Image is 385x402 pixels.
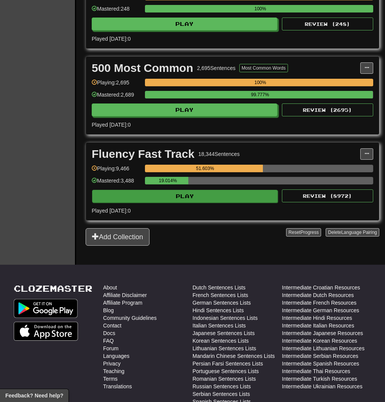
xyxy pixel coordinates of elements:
a: Intermediate Italian Resources [282,322,354,329]
button: Add Collection [86,228,150,246]
button: Review (8972) [282,189,373,202]
a: Intermediate Dutch Resources [282,291,354,299]
img: Get it on App Store [14,322,78,341]
a: Intermediate Croatian Resources [282,284,360,291]
div: Mastered: 3,488 [92,177,141,189]
div: 18,344 Sentences [198,150,240,158]
a: Russian Sentences Lists [192,383,251,390]
div: 99.777% [147,91,372,99]
a: Affiliate Disclaimer [103,291,147,299]
a: Persian Farsi Sentences Lists [192,360,263,367]
button: Most Common Words [239,64,288,72]
a: Terms [103,375,118,383]
a: Community Guidelines [103,314,157,322]
div: 100% [147,79,373,86]
a: Intermediate French Resources [282,299,356,307]
span: Played [DATE]: 0 [92,208,130,214]
a: Hindi Sentences Lists [192,307,244,314]
a: Docs [103,329,115,337]
a: Japanese Sentences Lists [192,329,255,337]
a: Dutch Sentences Lists [192,284,245,291]
div: 19.014% [147,177,188,184]
a: Privacy [103,360,121,367]
div: Mastered: 248 [92,5,141,17]
a: Korean Sentences Lists [192,337,249,345]
a: Portuguese Sentences Lists [192,367,259,375]
div: Playing: 9,466 [92,165,141,177]
a: Clozemaster [14,284,92,293]
a: German Sentences Lists [192,299,251,307]
a: Intermediate Ukrainian Resources [282,383,363,390]
a: Indonesian Sentences Lists [192,314,258,322]
span: Played [DATE]: 0 [92,36,130,42]
a: Intermediate Lithuanian Resources [282,345,364,352]
a: Intermediate Japanese Resources [282,329,363,337]
span: Progress [301,230,319,235]
button: Review (2695) [282,103,373,116]
button: DeleteLanguage Pairing [326,228,379,237]
a: Romanian Sentences Lists [192,375,256,383]
a: Intermediate Spanish Resources [282,360,359,367]
a: Lithuanian Sentences Lists [192,345,256,352]
a: Translations [103,383,132,390]
a: Intermediate Korean Resources [282,337,357,345]
a: Italian Sentences Lists [192,322,246,329]
a: Contact [103,322,121,329]
div: Playing: 2,695 [92,79,141,91]
div: 500 Most Common [92,62,193,74]
a: Affiliate Program [103,299,142,307]
div: Mastered: 2,689 [92,91,141,103]
a: Blog [103,307,114,314]
a: Intermediate Thai Resources [282,367,350,375]
a: FAQ [103,337,114,345]
button: Play [92,190,278,203]
span: Language Pairing [341,230,377,235]
span: Open feedback widget [5,392,63,399]
a: Mandarin Chinese Sentences Lists [192,352,275,360]
div: 100% [147,5,373,13]
a: Teaching [103,367,124,375]
button: Play [92,103,277,116]
button: Review (248) [282,17,373,30]
img: Get it on Google Play [14,299,78,318]
button: ResetProgress [286,228,321,237]
a: Serbian Sentences Lists [192,390,250,398]
a: Intermediate Turkish Resources [282,375,357,383]
a: French Sentences Lists [192,291,248,299]
div: 51.603% [147,165,262,172]
a: Languages [103,352,129,360]
a: Intermediate Serbian Resources [282,352,358,360]
a: Forum [103,345,118,352]
a: Intermediate German Resources [282,307,359,314]
div: Fluency Fast Track [92,148,194,160]
button: Play [92,17,277,30]
div: 2,695 Sentences [197,64,235,72]
a: About [103,284,117,291]
a: Intermediate Hindi Resources [282,314,352,322]
span: Played [DATE]: 0 [92,122,130,128]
